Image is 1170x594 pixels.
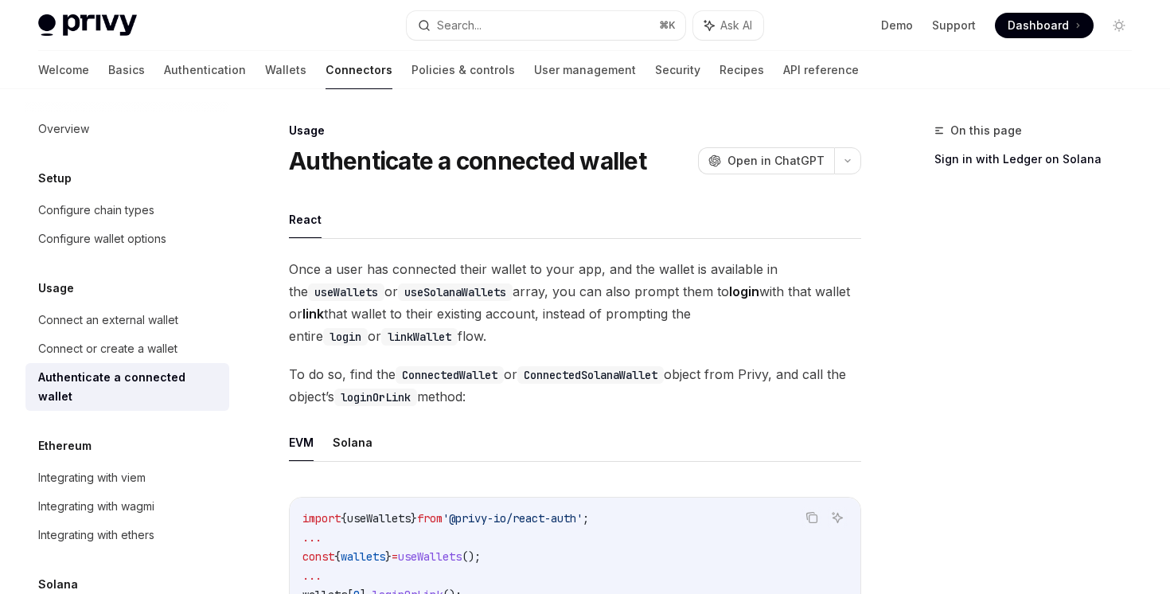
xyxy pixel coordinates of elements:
[38,436,92,455] h5: Ethereum
[38,169,72,188] h5: Setup
[729,283,759,299] strong: login
[289,363,861,408] span: To do so, find the or object from Privy, and call the object’s method:
[385,549,392,564] span: }
[720,51,764,89] a: Recipes
[25,492,229,521] a: Integrating with wagmi
[38,119,89,139] div: Overview
[289,123,861,139] div: Usage
[302,530,322,545] span: ...
[995,13,1094,38] a: Dashboard
[881,18,913,33] a: Demo
[720,18,752,33] span: Ask AI
[398,283,513,301] code: useSolanaWallets
[38,229,166,248] div: Configure wallet options
[25,463,229,492] a: Integrating with viem
[289,147,646,175] h1: Authenticate a connected wallet
[347,511,411,526] span: useWallets
[583,511,589,526] span: ;
[396,366,504,384] code: ConnectedWallet
[462,549,481,564] span: ();
[25,306,229,334] a: Connect an external wallet
[265,51,306,89] a: Wallets
[783,51,859,89] a: API reference
[801,507,822,528] button: Copy the contents from the code block
[38,311,178,330] div: Connect an external wallet
[437,16,482,35] div: Search...
[302,511,341,526] span: import
[326,51,392,89] a: Connectors
[341,511,347,526] span: {
[38,526,154,545] div: Integrating with ethers
[38,339,177,358] div: Connect or create a wallet
[25,334,229,363] a: Connect or create a wallet
[164,51,246,89] a: Authentication
[411,511,417,526] span: }
[411,51,515,89] a: Policies & controls
[38,468,146,487] div: Integrating with viem
[25,521,229,549] a: Integrating with ethers
[727,153,825,169] span: Open in ChatGPT
[38,497,154,516] div: Integrating with wagmi
[534,51,636,89] a: User management
[302,549,334,564] span: const
[1106,13,1132,38] button: Toggle dark mode
[407,11,684,40] button: Search...⌘K
[517,366,664,384] code: ConnectedSolanaWallet
[323,328,368,346] code: login
[443,511,583,526] span: '@privy-io/react-auth'
[302,569,322,583] span: ...
[334,549,341,564] span: {
[289,258,861,347] span: Once a user has connected their wallet to your app, and the wallet is available in the or array, ...
[38,201,154,220] div: Configure chain types
[25,225,229,253] a: Configure wallet options
[308,283,384,301] code: useWallets
[333,424,372,461] button: Solana
[398,549,462,564] span: useWallets
[659,19,676,32] span: ⌘ K
[38,368,220,406] div: Authenticate a connected wallet
[38,279,74,298] h5: Usage
[38,575,78,594] h5: Solana
[289,201,322,238] button: React
[341,549,385,564] span: wallets
[302,306,324,322] strong: link
[950,121,1022,140] span: On this page
[334,389,417,406] code: loginOrLink
[381,328,458,346] code: linkWallet
[108,51,145,89] a: Basics
[827,507,848,528] button: Ask AI
[392,549,398,564] span: =
[289,424,314,461] button: EVM
[417,511,443,526] span: from
[25,115,229,143] a: Overview
[25,196,229,225] a: Configure chain types
[693,11,763,40] button: Ask AI
[25,363,229,411] a: Authenticate a connected wallet
[932,18,976,33] a: Support
[655,51,700,89] a: Security
[1008,18,1069,33] span: Dashboard
[38,14,137,37] img: light logo
[38,51,89,89] a: Welcome
[698,147,834,174] button: Open in ChatGPT
[934,147,1145,172] a: Sign in with Ledger on Solana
